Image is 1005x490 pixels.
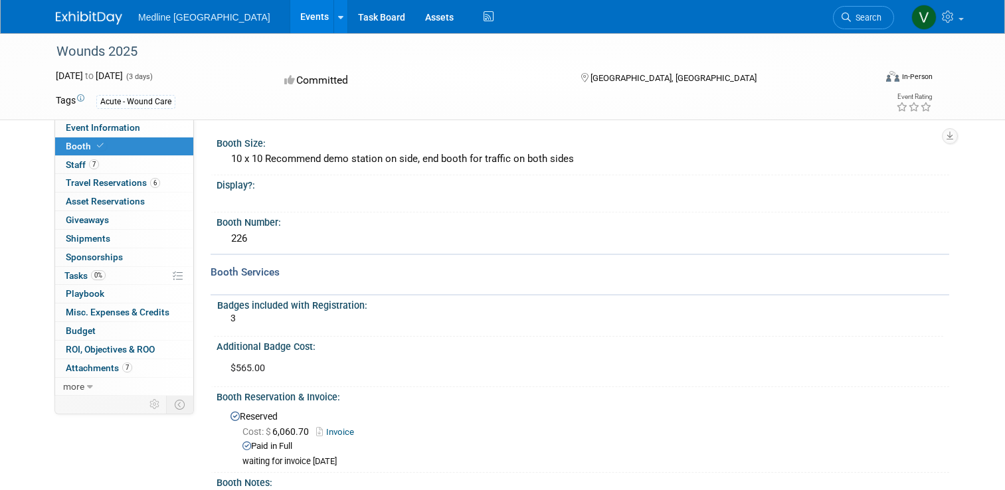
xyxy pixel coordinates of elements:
[66,252,123,262] span: Sponsorships
[66,307,169,317] span: Misc. Expenses & Credits
[89,159,99,169] span: 7
[122,363,132,372] span: 7
[66,159,99,170] span: Staff
[227,149,939,169] div: 10 x 10 Recommend demo station on side, end booth for traffic on both sides
[55,230,193,248] a: Shipments
[242,440,939,453] div: Paid in Full
[96,95,175,109] div: Acute - Wound Care
[55,285,193,303] a: Playbook
[217,175,949,192] div: Display?:
[55,341,193,359] a: ROI, Objectives & ROO
[83,70,96,81] span: to
[211,265,949,280] div: Booth Services
[242,426,272,437] span: Cost: $
[55,156,193,174] a: Staff7
[56,70,123,81] span: [DATE] [DATE]
[66,196,145,206] span: Asset Reservations
[143,396,167,413] td: Personalize Event Tab Strip
[217,295,943,312] div: Badges included with Registration:
[66,325,96,336] span: Budget
[150,178,160,188] span: 6
[55,322,193,340] a: Budget
[851,13,881,23] span: Search
[217,473,949,489] div: Booth Notes:
[280,69,559,92] div: Committed
[125,72,153,81] span: (3 days)
[66,344,155,355] span: ROI, Objectives & ROO
[66,122,140,133] span: Event Information
[833,6,894,29] a: Search
[217,387,949,404] div: Booth Reservation & Invoice:
[591,73,757,83] span: [GEOGRAPHIC_DATA], [GEOGRAPHIC_DATA]
[56,11,122,25] img: ExhibitDay
[886,71,899,82] img: Format-Inperson.png
[217,133,949,150] div: Booth Size:
[52,40,858,64] div: Wounds 2025
[66,214,109,225] span: Giveaways
[901,72,933,82] div: In-Person
[55,174,193,192] a: Travel Reservations6
[167,396,194,413] td: Toggle Event Tabs
[316,427,361,437] a: Invoice
[242,426,314,437] span: 6,060.70
[66,141,106,151] span: Booth
[217,212,949,229] div: Booth Number:
[55,378,193,396] a: more
[55,211,193,229] a: Giveaways
[66,233,110,244] span: Shipments
[66,288,104,299] span: Playbook
[97,142,104,149] i: Booth reservation complete
[227,228,939,249] div: 226
[55,248,193,266] a: Sponsorships
[230,313,236,323] span: 3
[803,69,933,89] div: Event Format
[55,359,193,377] a: Attachments7
[55,119,193,137] a: Event Information
[227,406,939,467] div: Reserved
[55,137,193,155] a: Booth
[63,381,84,392] span: more
[138,12,270,23] span: Medline [GEOGRAPHIC_DATA]
[56,94,84,109] td: Tags
[55,267,193,285] a: Tasks0%
[55,303,193,321] a: Misc. Expenses & Credits
[217,337,949,353] div: Additional Badge Cost:
[896,94,932,100] div: Event Rating
[911,5,937,30] img: Vahid Mohammadi
[66,177,160,188] span: Travel Reservations
[221,355,806,382] div: $565.00
[55,193,193,210] a: Asset Reservations
[91,270,106,280] span: 0%
[66,363,132,373] span: Attachments
[242,456,939,467] div: waiting for invoice [DATE]
[64,270,106,281] span: Tasks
